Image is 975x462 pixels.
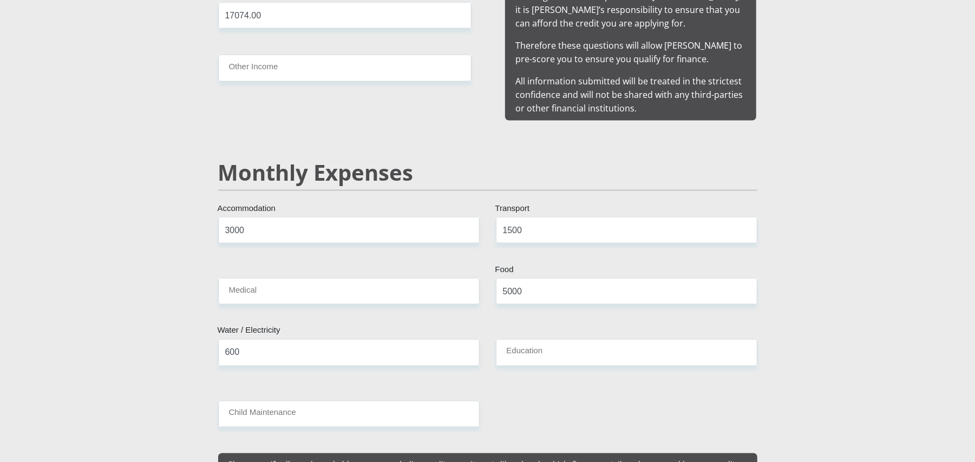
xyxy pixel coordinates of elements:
[218,2,472,29] input: Monthly Take Home Income
[218,217,480,243] input: Expenses - Accommodation
[218,278,480,305] input: Expenses - Medical
[218,339,480,366] input: Expenses - Water/Electricity
[218,55,472,81] input: Other Income
[496,278,757,305] input: Expenses - Food
[496,339,757,366] input: Expenses - Education
[496,217,757,243] input: Expenses - Transport
[218,401,480,427] input: Expenses - Child Maintenance
[218,160,757,186] h2: Monthly Expenses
